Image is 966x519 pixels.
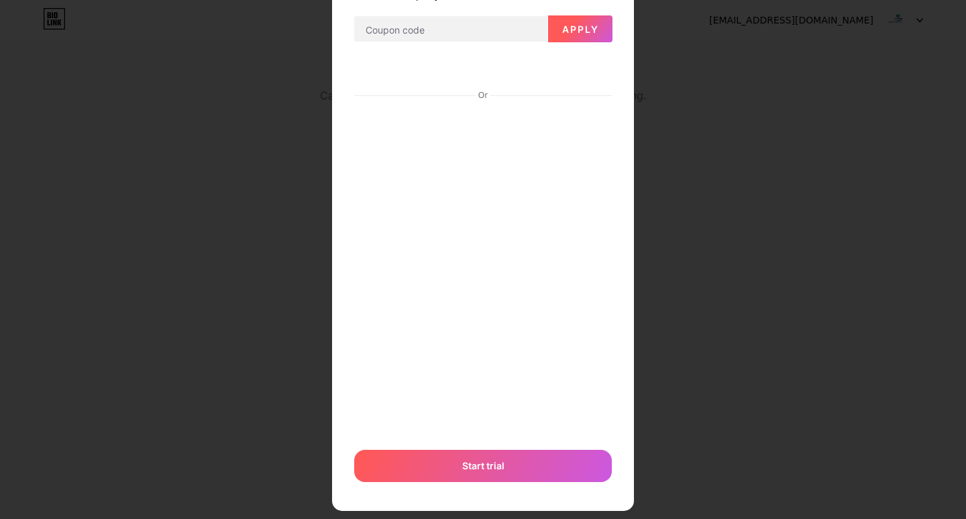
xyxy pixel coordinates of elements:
span: Apply [562,23,599,35]
iframe: Secure payment button frame [354,54,612,86]
div: Or [476,90,490,101]
input: Coupon code [354,16,547,43]
button: Apply [548,15,612,42]
iframe: Secure payment input frame [352,102,614,436]
span: Start trial [462,459,504,473]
